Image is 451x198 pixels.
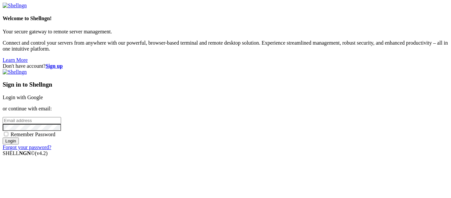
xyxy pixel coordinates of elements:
a: Login with Google [3,95,43,100]
span: SHELL © [3,150,48,156]
p: or continue with email: [3,106,448,112]
a: Forgot your password? [3,144,51,150]
img: Shellngn [3,69,27,75]
h4: Welcome to Shellngn! [3,16,448,21]
span: 4.2.0 [35,150,48,156]
input: Login [3,138,19,144]
h3: Sign in to Shellngn [3,81,448,88]
span: Remember Password [11,132,55,137]
p: Your secure gateway to remote server management. [3,29,448,35]
p: Connect and control your servers from anywhere with our powerful, browser-based terminal and remo... [3,40,448,52]
b: NGN [19,150,31,156]
a: Learn More [3,57,28,63]
input: Email address [3,117,61,124]
input: Remember Password [4,132,8,136]
img: Shellngn [3,3,27,9]
a: Sign up [46,63,63,69]
div: Don't have account? [3,63,448,69]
